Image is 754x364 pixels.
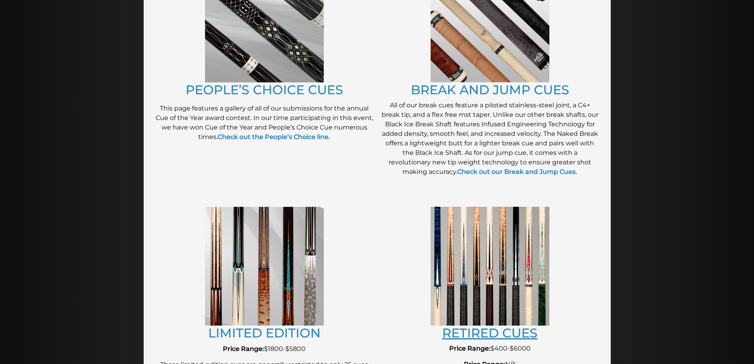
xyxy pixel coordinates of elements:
[156,104,373,142] p: This page features a gallery of all of our submissions for the annual Cue of the Year award conte...
[442,325,537,341] a: RETIRED CUES
[208,325,321,341] a: LIMITED EDITION
[223,345,264,353] strong: Price Range:
[381,101,599,177] p: All of our break cues feature a piloted stainless-steel joint, a C4+ break tip, and a flex free m...
[156,344,373,354] p: $1800-$5800
[449,345,490,352] strong: Price Range:
[186,82,343,97] a: PEOPLE’S CHOICE CUES
[381,344,599,353] p: $400-$6000
[457,168,577,175] a: Check out our Break and Jump Cues.
[218,133,330,141] a: Check out the People’s Choice line.
[411,82,569,97] a: BREAK AND JUMP CUES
